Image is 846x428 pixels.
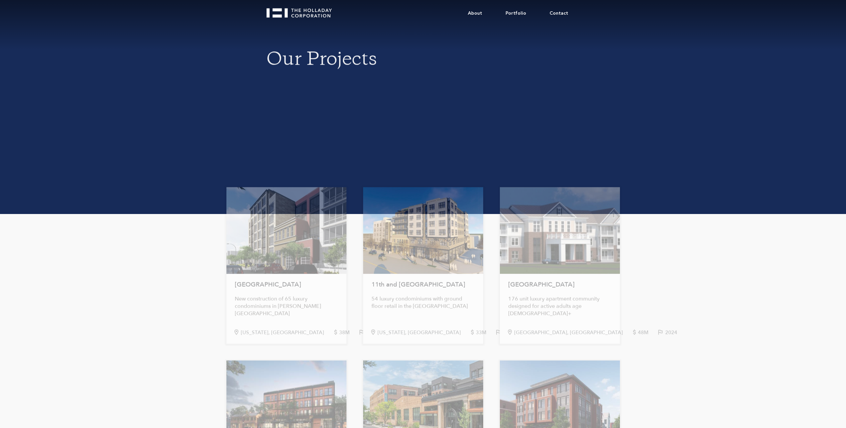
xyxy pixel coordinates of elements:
[241,330,332,335] div: [US_STATE], [GEOGRAPHIC_DATA]
[235,295,338,317] div: New construction of 65 luxury condominiums in [PERSON_NAME][GEOGRAPHIC_DATA]
[508,277,612,292] h1: [GEOGRAPHIC_DATA]
[377,330,469,335] div: [US_STATE], [GEOGRAPHIC_DATA]
[371,277,475,292] h1: 11th and [GEOGRAPHIC_DATA]
[235,277,338,292] h1: [GEOGRAPHIC_DATA]
[508,295,612,317] div: 176 unit luxury apartment community designed for active adults age [DEMOGRAPHIC_DATA]+
[456,3,494,23] a: About
[665,330,686,335] div: 2024
[476,330,495,335] div: 33M
[514,330,631,335] div: [GEOGRAPHIC_DATA], [GEOGRAPHIC_DATA]
[494,3,538,23] a: Portfolio
[339,330,358,335] div: 38M
[371,295,475,310] div: 54 luxury condominiums with ground floor retail in the [GEOGRAPHIC_DATA]
[266,50,580,71] h1: Our Projects
[538,3,580,23] a: Contact
[638,330,657,335] div: 48M
[266,3,338,18] a: home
